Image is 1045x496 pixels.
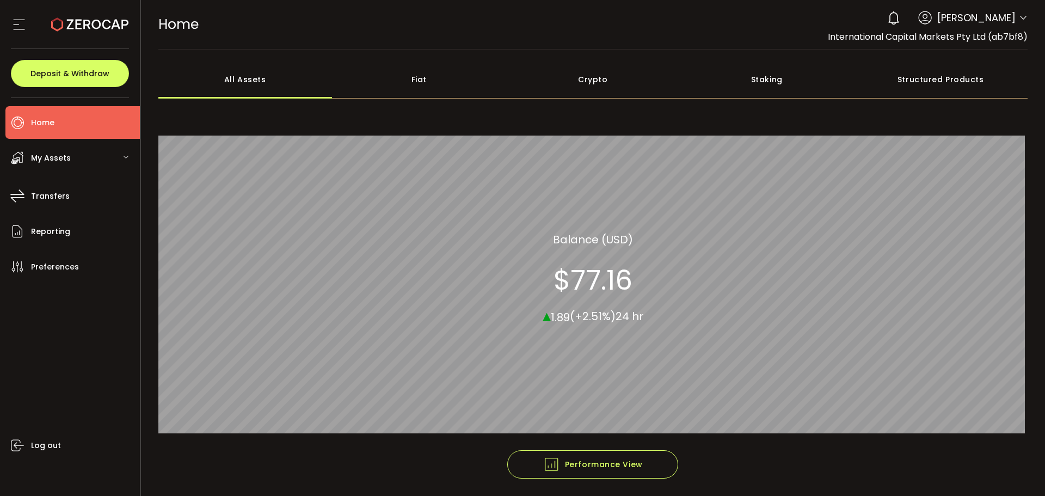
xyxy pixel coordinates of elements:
div: Structured Products [854,60,1028,99]
section: $77.16 [554,264,632,296]
span: Log out [31,438,61,454]
button: Deposit & Withdraw [11,60,129,87]
span: Deposit & Withdraw [30,70,109,77]
span: [PERSON_NAME] [937,10,1016,25]
span: International Capital Markets Pty Ltd (ab7bf8) [828,30,1028,43]
span: Performance View [543,456,643,473]
button: Performance View [507,450,678,479]
span: (+2.51%) [570,309,616,324]
section: Balance (USD) [553,231,633,247]
span: Home [158,15,199,34]
div: All Assets [158,60,333,99]
div: Fiat [332,60,506,99]
span: Preferences [31,259,79,275]
span: Home [31,115,54,131]
span: 24 hr [616,309,643,324]
span: 1.89 [551,309,570,324]
span: Reporting [31,224,70,240]
div: Staking [680,60,854,99]
div: Crypto [506,60,680,99]
iframe: Chat Widget [991,444,1045,496]
span: Transfers [31,188,70,204]
span: ▴ [543,303,551,327]
span: My Assets [31,150,71,166]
